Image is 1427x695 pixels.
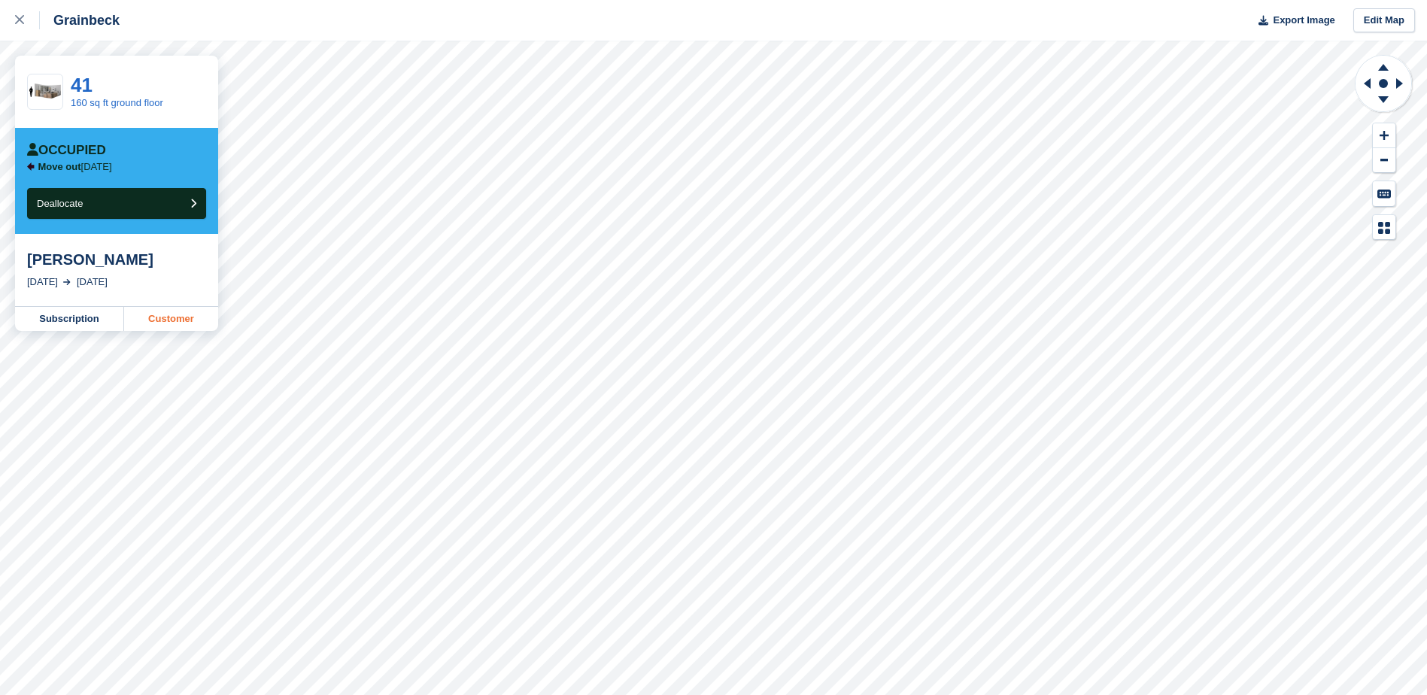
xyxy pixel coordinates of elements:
[63,279,71,285] img: arrow-right-light-icn-cde0832a797a2874e46488d9cf13f60e5c3a73dbe684e267c42b8395dfbc2abf.svg
[77,275,108,290] div: [DATE]
[1373,181,1395,206] button: Keyboard Shortcuts
[27,250,206,269] div: [PERSON_NAME]
[27,143,106,158] div: Occupied
[124,307,218,331] a: Customer
[71,74,93,96] a: 41
[40,11,120,29] div: Grainbeck
[28,79,62,105] img: 175-sqft-unit.jpg
[27,188,206,219] button: Deallocate
[37,198,83,209] span: Deallocate
[27,275,58,290] div: [DATE]
[1373,148,1395,173] button: Zoom Out
[38,161,112,173] p: [DATE]
[15,307,124,331] a: Subscription
[1249,8,1335,33] button: Export Image
[27,162,35,171] img: arrow-left-icn-90495f2de72eb5bd0bd1c3c35deca35cc13f817d75bef06ecd7c0b315636ce7e.svg
[1373,123,1395,148] button: Zoom In
[1353,8,1415,33] a: Edit Map
[1373,215,1395,240] button: Map Legend
[38,161,81,172] span: Move out
[71,97,163,108] a: 160 sq ft ground floor
[1273,13,1334,28] span: Export Image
